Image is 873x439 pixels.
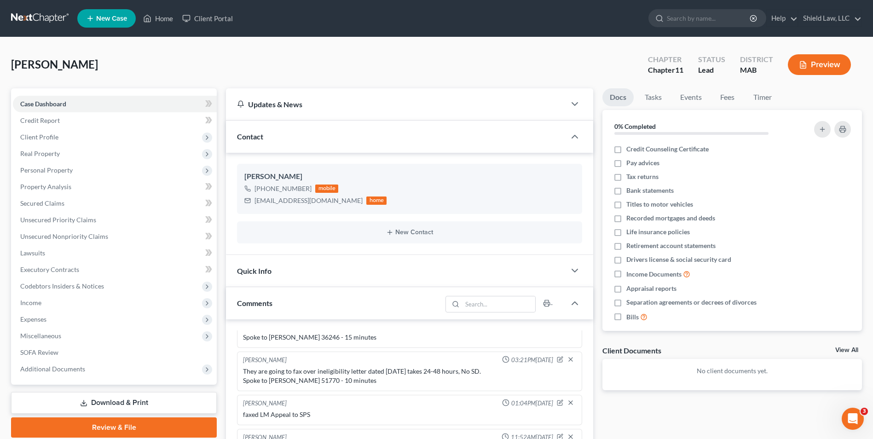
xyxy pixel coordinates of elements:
span: Expenses [20,315,46,323]
a: View All [835,347,858,353]
span: Unsecured Priority Claims [20,216,96,224]
a: SOFA Review [13,344,217,361]
span: Recorded mortgages and deeds [626,214,715,223]
span: Credit Report [20,116,60,124]
span: Titles to motor vehicles [626,200,693,209]
span: Bills [626,312,639,322]
span: Codebtors Insiders & Notices [20,282,104,290]
div: faxed LM Appeal to SPS [243,410,576,419]
button: Preview [788,54,851,75]
span: Separation agreements or decrees of divorces [626,298,757,307]
span: Life insurance policies [626,227,690,237]
a: Docs [602,88,634,106]
div: [PHONE_NUMBER] [254,184,312,193]
div: District [740,54,773,65]
span: Additional Documents [20,365,85,373]
a: Secured Claims [13,195,217,212]
span: Real Property [20,150,60,157]
strong: 0% Completed [614,122,656,130]
a: Download & Print [11,392,217,414]
span: Bank statements [626,186,674,195]
div: MAB [740,65,773,75]
a: Executory Contracts [13,261,217,278]
span: [PERSON_NAME] [11,58,98,71]
span: Appraisal reports [626,284,676,293]
a: Property Analysis [13,179,217,195]
span: Comments [237,299,272,307]
span: Miscellaneous [20,332,61,340]
span: Contact [237,132,263,141]
iframe: Intercom live chat [842,408,864,430]
span: Credit Counseling Certificate [626,144,709,154]
a: Fees [713,88,742,106]
span: Personal Property [20,166,73,174]
a: Events [673,88,709,106]
span: Income Documents [626,270,682,279]
span: Tax returns [626,172,659,181]
div: [PERSON_NAME] [244,171,575,182]
span: Income [20,299,41,306]
div: They are going to fax over ineligibility letter dated [DATE] takes 24-48 hours, No SD. Spoke to [... [243,367,576,385]
div: home [366,196,387,205]
span: Executory Contracts [20,266,79,273]
a: Credit Report [13,112,217,129]
a: Lawsuits [13,245,217,261]
span: Client Profile [20,133,58,141]
a: Review & File [11,417,217,438]
span: 03:21PM[DATE] [511,356,553,364]
a: Help [767,10,798,27]
span: 3 [861,408,868,415]
a: Unsecured Priority Claims [13,212,217,228]
div: [EMAIL_ADDRESS][DOMAIN_NAME] [254,196,363,205]
span: Lawsuits [20,249,45,257]
span: Case Dashboard [20,100,66,108]
div: [PERSON_NAME] [243,399,287,408]
input: Search by name... [667,10,751,27]
div: Client Documents [602,346,661,355]
a: Home [139,10,178,27]
div: Status [698,54,725,65]
div: Chapter [648,54,683,65]
div: Chapter [648,65,683,75]
span: Property Analysis [20,183,71,191]
div: Lead [698,65,725,75]
div: Updates & News [237,99,555,109]
input: Search... [462,296,535,312]
div: [PERSON_NAME] [243,356,287,365]
a: Client Portal [178,10,237,27]
a: Case Dashboard [13,96,217,112]
p: No client documents yet. [610,366,855,375]
span: New Case [96,15,127,22]
a: Unsecured Nonpriority Claims [13,228,217,245]
span: Unsecured Nonpriority Claims [20,232,108,240]
span: Secured Claims [20,199,64,207]
span: SOFA Review [20,348,58,356]
button: New Contact [244,229,575,236]
span: Quick Info [237,266,272,275]
a: Shield Law, LLC [798,10,861,27]
span: Drivers license & social security card [626,255,731,264]
a: Timer [746,88,779,106]
a: Tasks [637,88,669,106]
span: 11 [675,65,683,74]
span: Pay advices [626,158,659,168]
div: mobile [315,185,338,193]
span: 01:04PM[DATE] [511,399,553,408]
span: Retirement account statements [626,241,716,250]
